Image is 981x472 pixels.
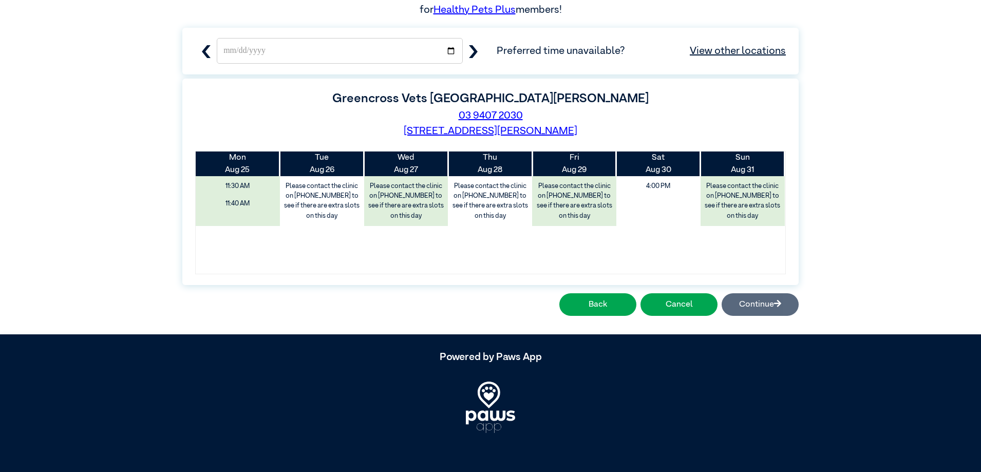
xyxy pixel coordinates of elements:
[466,382,515,433] img: PawsApp
[364,152,448,176] th: Aug 27
[449,179,531,223] label: Please contact the clinic on [PHONE_NUMBER] to see if there are extra slots on this day
[702,179,784,223] label: Please contact the clinic on [PHONE_NUMBER] to see if there are extra slots on this day
[640,293,718,316] button: Cancel
[365,179,447,223] label: Please contact the clinic on [PHONE_NUMBER] to see if there are extra slots on this day
[701,152,785,176] th: Aug 31
[199,196,276,211] span: 11:40 AM
[199,179,276,194] span: 11:30 AM
[497,43,786,59] span: Preferred time unavailable?
[182,351,799,363] h5: Powered by Paws App
[404,126,577,136] a: [STREET_ADDRESS][PERSON_NAME]
[616,152,701,176] th: Aug 30
[532,152,616,176] th: Aug 29
[280,152,364,176] th: Aug 26
[281,179,363,223] label: Please contact the clinic on [PHONE_NUMBER] to see if there are extra slots on this day
[620,179,697,194] span: 4:00 PM
[332,92,649,105] label: Greencross Vets [GEOGRAPHIC_DATA][PERSON_NAME]
[448,152,532,176] th: Aug 28
[533,179,615,223] label: Please contact the clinic on [PHONE_NUMBER] to see if there are extra slots on this day
[196,152,280,176] th: Aug 25
[559,293,636,316] button: Back
[690,43,786,59] a: View other locations
[459,110,523,121] a: 03 9407 2030
[433,5,516,15] a: Healthy Pets Plus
